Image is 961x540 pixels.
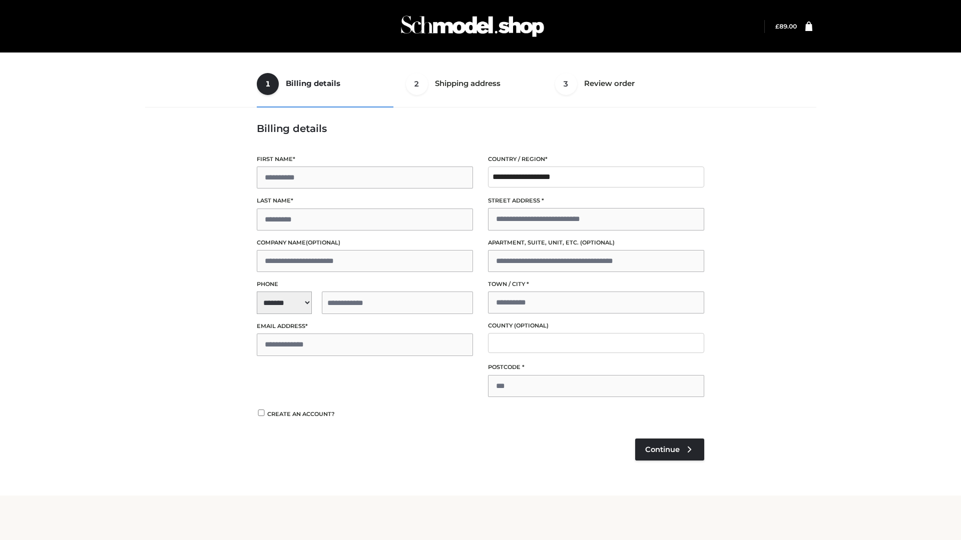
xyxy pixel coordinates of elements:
[775,22,797,30] a: £89.00
[257,154,473,164] label: First name
[514,322,549,329] span: (optional)
[397,6,548,46] img: Schmodel Admin 964
[257,122,704,134] h3: Billing details
[488,196,704,205] label: Street address
[257,196,473,205] label: Last name
[257,409,266,416] input: Create an account?
[267,410,335,417] span: Create an account?
[488,279,704,289] label: Town / City
[257,279,473,289] label: Phone
[257,321,473,331] label: Email address
[775,22,779,30] span: £
[257,238,473,247] label: Company name
[635,438,704,460] a: Continue
[306,239,340,246] span: (optional)
[580,239,615,246] span: (optional)
[645,445,680,454] span: Continue
[488,321,704,330] label: County
[488,362,704,372] label: Postcode
[488,238,704,247] label: Apartment, suite, unit, etc.
[488,154,704,164] label: Country / Region
[775,22,797,30] bdi: 89.00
